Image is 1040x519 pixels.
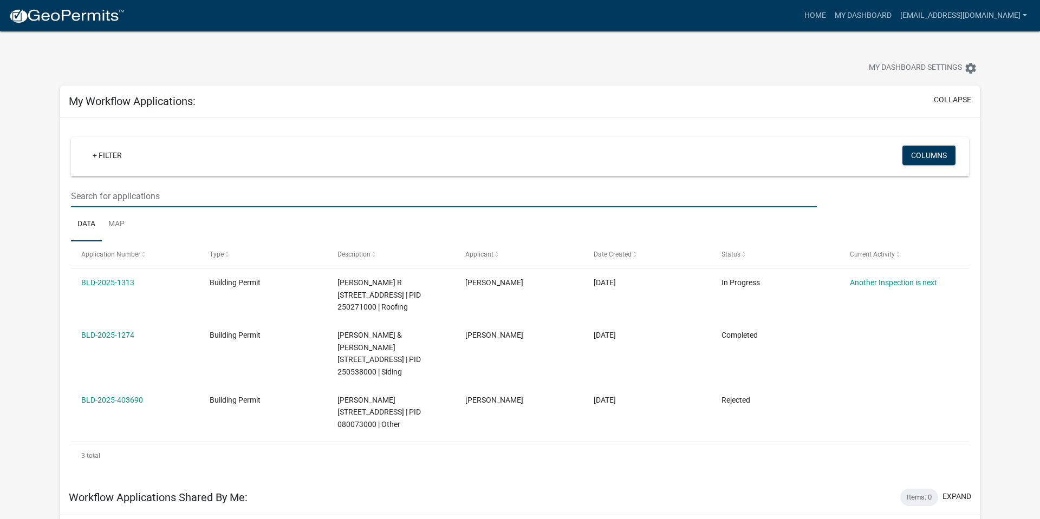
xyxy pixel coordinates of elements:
[800,5,830,26] a: Home
[594,396,616,404] span: 04/10/2025
[69,95,196,108] h5: My Workflow Applications:
[71,241,199,267] datatable-header-cell: Application Number
[81,396,143,404] a: BLD-2025-403690
[84,146,131,165] a: + Filter
[860,57,986,78] button: My Dashboard Settingssettings
[721,331,758,339] span: Completed
[934,94,971,106] button: collapse
[942,491,971,502] button: expand
[850,251,895,258] span: Current Activity
[71,442,969,469] div: 3 total
[465,278,523,287] span: Dallas Werner
[902,146,955,165] button: Columns
[594,278,616,287] span: 08/21/2025
[327,241,455,267] datatable-header-cell: Description
[465,331,523,339] span: Dallas Werner
[465,251,493,258] span: Applicant
[69,491,248,504] h5: Workflow Applications Shared By Me:
[337,396,421,429] span: Kevin Doyle 3430 PINE CREEK RD N, Houston County | PID 080073000 | Other
[199,241,327,267] datatable-header-cell: Type
[71,207,102,242] a: Data
[210,278,261,287] span: Building Permit
[850,278,937,287] a: Another Inspection is next
[81,331,134,339] a: BLD-2025-1274
[964,62,977,75] i: settings
[455,241,583,267] datatable-header-cell: Applicant
[60,117,980,480] div: collapse
[830,5,896,26] a: My Dashboard
[869,62,962,75] span: My Dashboard Settings
[337,251,370,258] span: Description
[210,251,224,258] span: Type
[721,278,760,287] span: In Progress
[81,251,140,258] span: Application Number
[900,489,938,506] div: Items: 0
[721,396,750,404] span: Rejected
[71,185,817,207] input: Search for applications
[210,396,261,404] span: Building Permit
[337,331,421,376] span: LARUE, BRANDON & JENNIFER 440 7TH ST S, Houston County | PID 250538000 | Siding
[81,278,134,287] a: BLD-2025-1313
[465,396,523,404] span: Dallas Werner
[840,241,967,267] datatable-header-cell: Current Activity
[210,331,261,339] span: Building Permit
[721,251,740,258] span: Status
[896,5,1031,26] a: [EMAIL_ADDRESS][DOMAIN_NAME]
[711,241,839,267] datatable-header-cell: Status
[102,207,131,242] a: Map
[583,241,711,267] datatable-header-cell: Date Created
[594,331,616,339] span: 06/23/2025
[594,251,632,258] span: Date Created
[337,278,421,312] span: POELLINGER,MIKEL R 21 ELM ST N, Houston County | PID 250271000 | Roofing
